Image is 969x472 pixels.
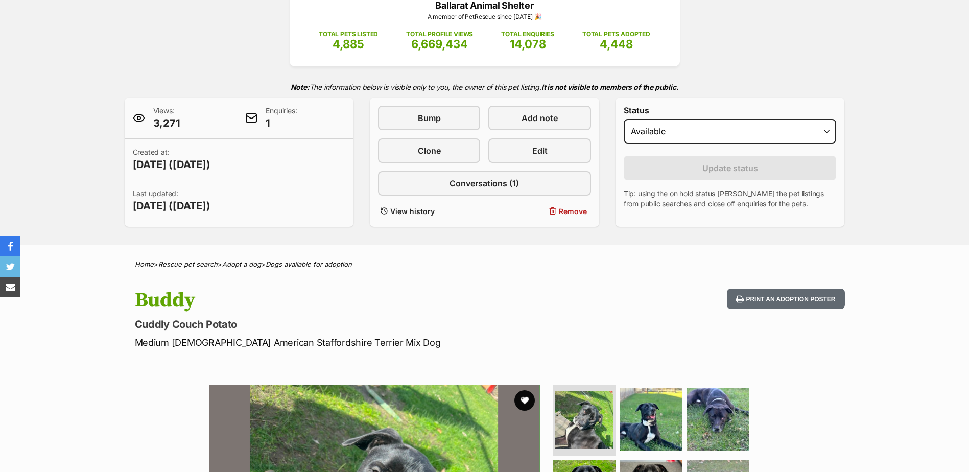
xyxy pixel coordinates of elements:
[133,199,210,213] span: [DATE] ([DATE])
[600,37,633,51] span: 4,448
[501,30,554,39] p: TOTAL ENQUIRIES
[541,83,679,91] strong: It is not visible to members of the public.
[333,37,364,51] span: 4,885
[406,30,473,39] p: TOTAL PROFILE VIEWS
[450,177,519,190] span: Conversations (1)
[620,388,682,451] img: Photo of Buddy
[378,106,480,130] a: Bump
[135,317,567,332] p: Cuddly Couch Potato
[266,116,297,130] span: 1
[133,188,210,213] p: Last updated:
[109,261,860,268] div: > > >
[125,77,845,98] p: The information below is visible only to you, the owner of this pet listing.
[158,260,218,268] a: Rescue pet search
[133,157,210,172] span: [DATE] ([DATE])
[522,112,558,124] span: Add note
[702,162,758,174] span: Update status
[153,116,180,130] span: 3,271
[135,336,567,349] p: Medium [DEMOGRAPHIC_DATA] American Staffordshire Terrier Mix Dog
[559,206,587,217] span: Remove
[266,260,352,268] a: Dogs available for adoption
[555,391,613,449] img: Photo of Buddy
[488,106,590,130] a: Add note
[582,30,650,39] p: TOTAL PETS ADOPTED
[624,106,837,115] label: Status
[514,390,535,411] button: favourite
[488,138,590,163] a: Edit
[687,388,749,451] img: Photo of Buddy
[418,112,441,124] span: Bump
[135,289,567,312] h1: Buddy
[411,37,468,51] span: 6,669,434
[378,204,480,219] a: View history
[133,147,210,172] p: Created at:
[153,106,180,130] p: Views:
[390,206,435,217] span: View history
[266,106,297,130] p: Enquiries:
[222,260,261,268] a: Adopt a dog
[532,145,548,157] span: Edit
[727,289,844,310] button: Print an adoption poster
[378,138,480,163] a: Clone
[305,12,665,21] p: A member of PetRescue since [DATE] 🎉
[319,30,378,39] p: TOTAL PETS LISTED
[378,171,591,196] a: Conversations (1)
[624,156,837,180] button: Update status
[135,260,154,268] a: Home
[510,37,546,51] span: 14,078
[418,145,441,157] span: Clone
[291,83,310,91] strong: Note:
[624,188,837,209] p: Tip: using the on hold status [PERSON_NAME] the pet listings from public searches and close off e...
[488,204,590,219] button: Remove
